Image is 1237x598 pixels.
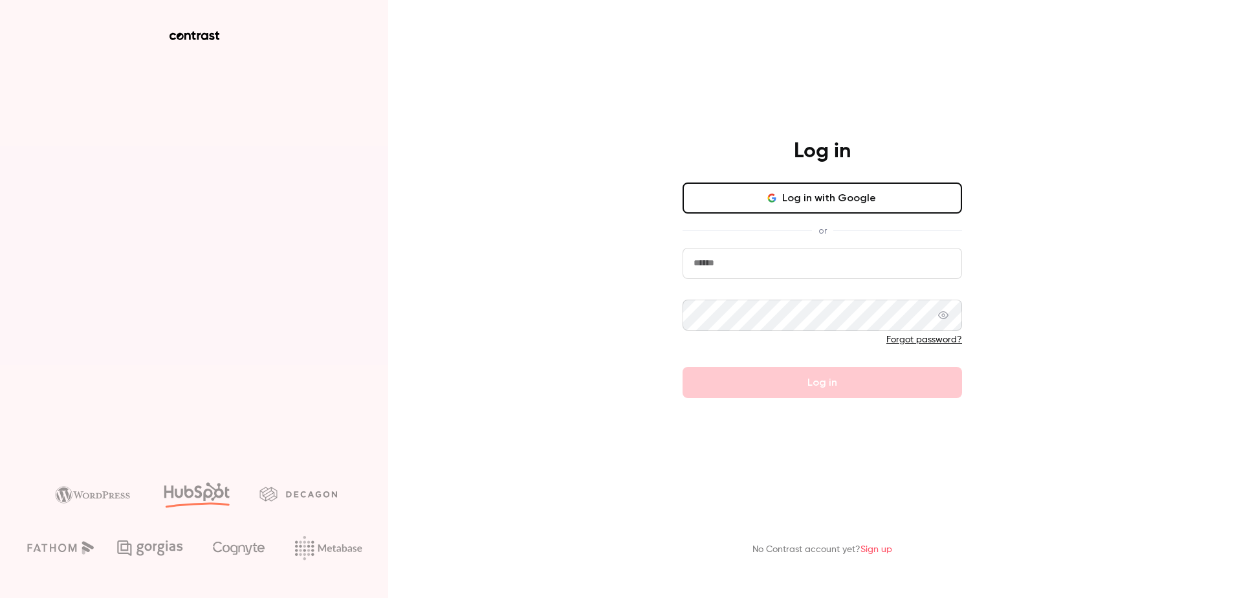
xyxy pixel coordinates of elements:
[683,183,962,214] button: Log in with Google
[812,224,833,238] span: or
[860,545,892,554] a: Sign up
[794,138,851,164] h4: Log in
[752,543,892,557] p: No Contrast account yet?
[886,335,962,344] a: Forgot password?
[259,487,337,501] img: decagon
